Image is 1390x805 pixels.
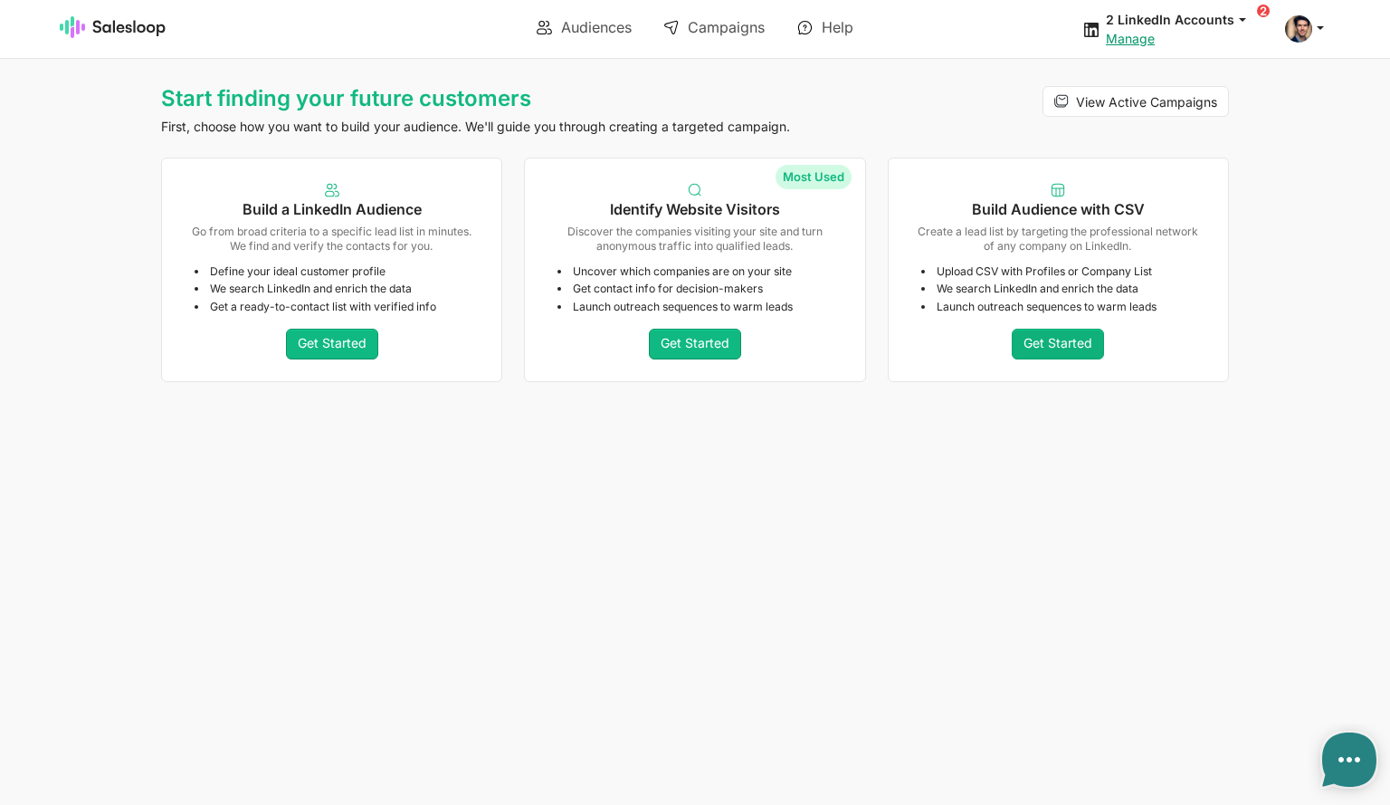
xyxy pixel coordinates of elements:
[187,225,476,253] p: Go from broad criteria to a specific lead list in minutes. We find and verify the contacts for you.
[557,300,839,314] li: Launch outreach sequences to warm leads
[187,201,476,218] h5: Build a LinkedIn Audience
[161,86,866,111] h1: Start finding your future customers
[557,264,839,279] li: Uncover which companies are on your site
[651,12,777,43] a: Campaigns
[1106,31,1155,46] a: Manage
[914,201,1203,218] h5: Build Audience with CSV
[921,300,1203,314] li: Launch outreach sequences to warm leads
[550,201,839,218] h5: Identify Website Visitors
[921,264,1203,279] li: Upload CSV with Profiles or Company List
[776,165,852,189] span: Most Used
[1042,86,1229,117] a: View Active Campaigns
[195,300,476,314] li: Get a ready-to-contact list with verified info
[649,329,741,359] a: Get Started
[914,225,1203,253] p: Create a lead list by targeting the professional network of any company on LinkedIn.
[1106,11,1263,28] button: 2 LinkedIn Accounts
[785,12,866,43] a: Help
[60,16,167,38] img: Salesloop
[195,282,476,296] li: We search LinkedIn and enrich the data
[161,119,866,135] p: First, choose how you want to build your audience. We'll guide you through creating a targeted ca...
[921,282,1203,296] li: We search LinkedIn and enrich the data
[1012,329,1104,359] a: Get Started
[1076,94,1217,110] span: View Active Campaigns
[286,329,378,359] a: Get Started
[195,264,476,279] li: Define your ideal customer profile
[524,12,644,43] a: Audiences
[557,282,839,296] li: Get contact info for decision-makers
[550,225,839,253] p: Discover the companies visiting your site and turn anonymous traffic into qualified leads.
